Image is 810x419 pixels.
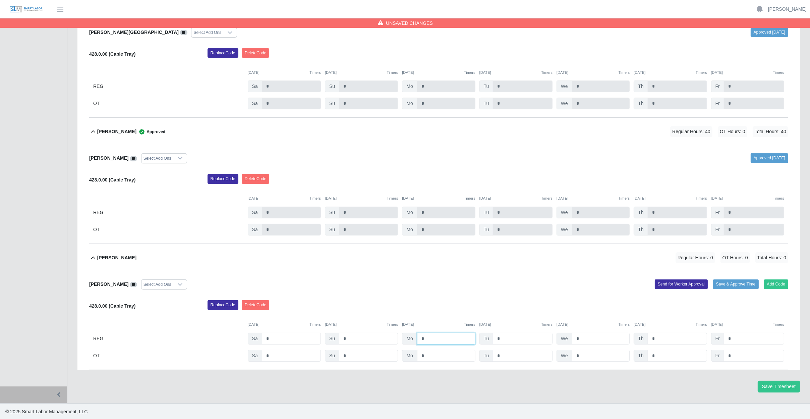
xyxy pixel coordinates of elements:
[464,322,475,327] button: Timers
[242,48,270,58] button: DeleteCode
[676,252,715,263] span: Regular Hours: 0
[711,196,784,201] div: [DATE]
[479,224,494,235] span: Tu
[634,70,707,75] div: [DATE]
[9,6,43,13] img: SLM Logo
[93,98,244,109] div: OT
[751,153,788,163] a: Approved [DATE]
[634,81,648,92] span: Th
[479,70,553,75] div: [DATE]
[325,207,339,218] span: Su
[89,303,136,309] b: 428.0.00 (Cable Tray)
[89,177,136,182] b: 428.0.00 (Cable Tray)
[402,322,475,327] div: [DATE]
[670,126,712,137] span: Regular Hours: 40
[557,196,630,201] div: [DATE]
[541,196,553,201] button: Timers
[325,322,398,327] div: [DATE]
[634,333,648,345] span: Th
[711,70,784,75] div: [DATE]
[479,207,494,218] span: Tu
[634,350,648,362] span: Th
[5,409,88,414] span: © 2025 Smart Labor Management, LLC
[557,207,572,218] span: We
[557,70,630,75] div: [DATE]
[325,98,339,109] span: Su
[755,252,788,263] span: Total Hours: 0
[248,196,321,201] div: [DATE]
[191,28,223,37] div: Select Add Ons
[208,300,238,310] button: ReplaceCode
[387,196,398,201] button: Timers
[557,333,572,345] span: We
[758,381,800,392] button: Save Timesheet
[764,279,789,289] button: Add Code
[634,224,648,235] span: Th
[696,196,707,201] button: Timers
[386,20,433,27] span: Unsaved Changes
[619,322,630,327] button: Timers
[387,322,398,327] button: Timers
[557,350,572,362] span: We
[634,98,648,109] span: Th
[402,70,475,75] div: [DATE]
[93,333,244,345] div: REG
[97,254,136,261] b: [PERSON_NAME]
[655,279,708,289] button: Send for Worker Approval
[89,244,788,271] button: [PERSON_NAME] Regular Hours: 0 OT Hours: 0 Total Hours: 0
[479,350,494,362] span: Tu
[325,70,398,75] div: [DATE]
[479,81,494,92] span: Tu
[248,207,262,218] span: Sa
[89,118,788,145] button: [PERSON_NAME] Approved Regular Hours: 40 OT Hours: 0 Total Hours: 40
[768,6,807,13] a: [PERSON_NAME]
[93,224,244,235] div: OT
[711,322,784,327] div: [DATE]
[242,174,270,184] button: DeleteCode
[325,196,398,201] div: [DATE]
[634,207,648,218] span: Th
[619,70,630,75] button: Timers
[248,322,321,327] div: [DATE]
[479,196,553,201] div: [DATE]
[130,281,137,287] a: View/Edit Notes
[402,196,475,201] div: [DATE]
[402,333,417,345] span: Mo
[141,280,173,289] div: Select Add Ons
[208,48,238,58] button: ReplaceCode
[464,196,475,201] button: Timers
[713,279,759,289] button: Save & Approve Time
[325,224,339,235] span: Su
[773,196,784,201] button: Timers
[136,128,165,135] span: Approved
[720,252,750,263] span: OT Hours: 0
[696,322,707,327] button: Timers
[248,350,262,362] span: Sa
[479,322,553,327] div: [DATE]
[325,333,339,345] span: Su
[248,333,262,345] span: Sa
[711,207,724,218] span: Fr
[711,98,724,109] span: Fr
[208,174,238,184] button: ReplaceCode
[634,196,707,201] div: [DATE]
[248,81,262,92] span: Sa
[402,81,417,92] span: Mo
[402,350,417,362] span: Mo
[93,350,244,362] div: OT
[248,224,262,235] span: Sa
[711,81,724,92] span: Fr
[93,207,244,218] div: REG
[751,28,788,37] a: Approved [DATE]
[325,350,339,362] span: Su
[557,81,572,92] span: We
[97,128,136,135] b: [PERSON_NAME]
[180,30,187,35] a: View/Edit Notes
[541,70,553,75] button: Timers
[325,81,339,92] span: Su
[557,98,572,109] span: We
[479,333,494,345] span: Tu
[248,98,262,109] span: Sa
[557,322,630,327] div: [DATE]
[387,70,398,75] button: Timers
